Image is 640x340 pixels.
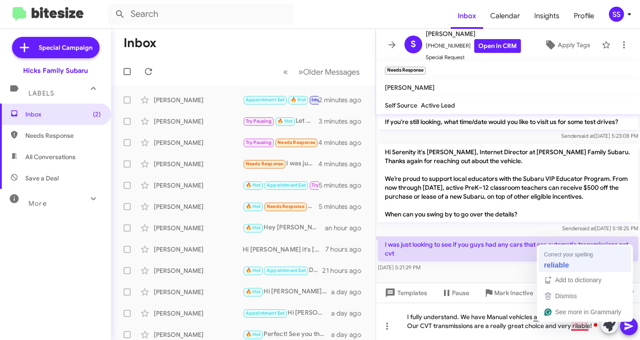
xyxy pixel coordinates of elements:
div: a day ago [331,330,368,339]
small: Needs Response [385,67,426,75]
a: Calendar [483,3,527,29]
div: [PERSON_NAME] [154,288,243,296]
button: Templates [376,285,434,301]
div: [PERSON_NAME] [154,309,243,318]
button: Pause [434,285,476,301]
button: Previous [278,63,293,81]
button: Next [293,63,365,81]
div: [PERSON_NAME] [154,160,243,168]
span: Special Campaign [39,43,92,52]
div: [PERSON_NAME] [154,202,243,211]
p: Hi Serenity it's [PERSON_NAME], Internet Director at [PERSON_NAME] Family Subaru. Thanks again fo... [378,144,638,222]
span: Appointment Set [267,182,306,188]
div: 3 minutes ago [319,117,368,126]
span: Special Request [426,53,521,62]
div: SS [609,7,624,22]
div: a day ago [331,309,368,318]
a: Special Campaign [12,37,100,58]
span: Templates [383,285,427,301]
div: Hi [PERSON_NAME] it's [PERSON_NAME] at [PERSON_NAME] Family Subaru. We’re proud to support local ... [243,308,331,318]
span: Pause [452,285,469,301]
div: 4 minutes ago [318,138,368,147]
a: Profile [567,3,601,29]
input: Search [108,4,294,25]
div: 5 minutes ago [319,181,368,190]
h1: Inbox [124,36,156,50]
div: \No worries. Did you have a specific time in December? [243,95,319,105]
div: 4 minutes ago [318,160,368,168]
span: S [411,37,416,52]
div: Hi [PERSON_NAME] it's [PERSON_NAME] at [PERSON_NAME] Family Subaru. We’re proud to support local ... [243,287,331,297]
span: Active Lead [421,101,455,109]
span: All Conversations [25,152,76,161]
span: Try Pausing [312,182,337,188]
span: 🔥 Hot [246,225,261,231]
span: 🔥 Hot [246,289,261,295]
span: » [298,66,303,77]
button: SS [601,7,630,22]
div: To enrich screen reader interactions, please activate Accessibility in Grammarly extension settings [376,303,640,340]
span: 🔥 Hot [246,204,261,209]
nav: Page navigation example [278,63,365,81]
span: [PERSON_NAME] [385,84,435,92]
div: Yes for the right price [243,201,319,212]
span: 🔥 Hot [291,97,306,103]
span: [PERSON_NAME] [426,28,521,39]
button: Mark Inactive [476,285,540,301]
span: said at [580,225,595,232]
span: Needs Response [246,161,284,167]
span: [PHONE_NUMBER] [426,39,521,53]
span: Labels [28,89,54,97]
span: 🔥 Hot [246,182,261,188]
span: Inbox [451,3,483,29]
span: Sender [DATE] 5:18:25 PM [562,225,638,232]
span: Appointment Set [246,97,285,103]
span: Try Pausing [246,118,272,124]
span: said at [579,132,594,139]
div: [PERSON_NAME] [154,224,243,232]
span: Needs Response [25,131,101,140]
div: a day ago [331,288,368,296]
span: Older Messages [303,67,360,77]
div: I was just looking to see if you guys had any cars that are automatic transmissions not cvt [243,159,318,169]
span: Mark Inactive [494,285,533,301]
span: Try Pausing [246,140,272,145]
div: [PERSON_NAME] [154,245,243,254]
span: « [283,66,288,77]
div: Let me check on that for you! [243,116,319,126]
span: Save a Deal [25,174,59,183]
a: Insights [527,3,567,29]
span: Sender [DATE] 5:23:08 PM [561,132,638,139]
span: Apply Tags [558,37,590,53]
span: 🔥 Hot [277,118,292,124]
div: [PERSON_NAME] [154,138,243,147]
div: 21 hours ago [322,266,368,275]
p: I was just looking to see if you guys had any cars that are automatic transmissions not cvt [378,236,638,261]
div: 5 minutes ago [319,202,368,211]
div: Hi [PERSON_NAME] it's [PERSON_NAME] at [PERSON_NAME] Family Subaru. We’re proud to support local ... [243,245,325,254]
div: [PERSON_NAME] [154,96,243,104]
div: Hicks Family Subaru [23,66,88,75]
span: 🔥 Hot [246,332,261,337]
div: Hey [PERSON_NAME]! I wanted to see if you were in Corpus! We would love to appraise your vehicle! [243,223,325,233]
div: Perfect! See you then! [243,329,331,340]
div: an hour ago [325,224,368,232]
button: Apply Tags [536,37,597,53]
div: [PERSON_NAME] [154,266,243,275]
div: Do you have anyone that can asssit or anymore moeny down?\ [243,265,322,276]
span: 🔥 Hot [246,268,261,273]
span: Inbox [25,110,101,119]
div: 7 hours ago [325,245,368,254]
div: [PERSON_NAME] [154,181,243,190]
div: [PERSON_NAME] [154,330,243,339]
a: Open in CRM [474,39,521,53]
span: Appointment Set [246,310,285,316]
span: (2) [93,110,101,119]
div: Yes, not happy at this time [PERSON_NAME] I guess one sales [DEMOGRAPHIC_DATA] text me [DATE] cal... [243,137,318,148]
span: Important [312,97,335,103]
span: Self Source [385,101,417,109]
span: [DATE] 5:21:29 PM [378,264,420,271]
span: Needs Response [277,140,315,145]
